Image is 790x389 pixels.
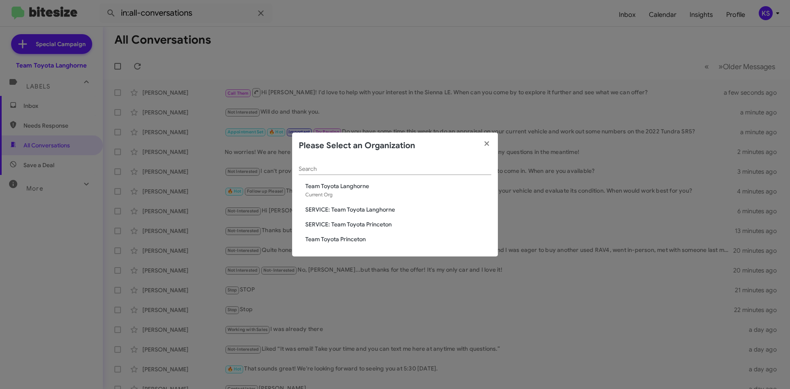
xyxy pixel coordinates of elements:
span: Current Org [305,191,332,198]
span: Team Toyota Langhorne [305,182,491,190]
span: SERVICE: Team Toyota Princeton [305,220,491,228]
h2: Please Select an Organization [299,139,415,152]
span: SERVICE: Team Toyota Langhorne [305,205,491,214]
span: Team Toyota Princeton [305,235,491,243]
